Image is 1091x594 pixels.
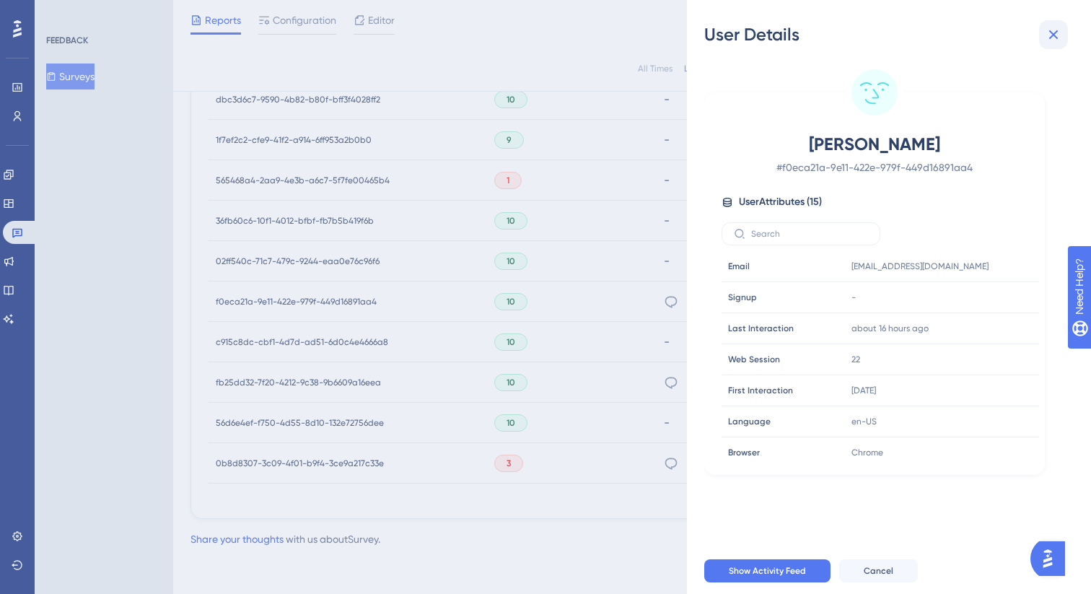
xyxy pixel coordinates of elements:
span: First Interaction [728,385,793,396]
span: Language [728,416,771,427]
button: Cancel [839,559,918,582]
div: User Details [704,23,1074,46]
span: Need Help? [34,4,90,21]
span: Last Interaction [728,323,794,334]
time: about 16 hours ago [851,323,929,333]
span: Show Activity Feed [729,565,806,577]
span: Chrome [851,447,883,458]
span: Cancel [864,565,893,577]
iframe: UserGuiding AI Assistant Launcher [1030,537,1074,580]
span: Web Session [728,354,780,365]
span: 22 [851,354,860,365]
span: Browser [728,447,760,458]
span: en-US [851,416,877,427]
span: - [851,292,856,303]
button: Show Activity Feed [704,559,831,582]
span: [EMAIL_ADDRESS][DOMAIN_NAME] [851,261,989,272]
time: [DATE] [851,385,876,396]
span: User Attributes ( 15 ) [739,193,822,211]
input: Search [751,229,868,239]
span: Email [728,261,750,272]
span: [PERSON_NAME] [748,133,1002,156]
span: Signup [728,292,757,303]
span: # f0eca21a-9e11-422e-979f-449d16891aa4 [748,159,1002,176]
